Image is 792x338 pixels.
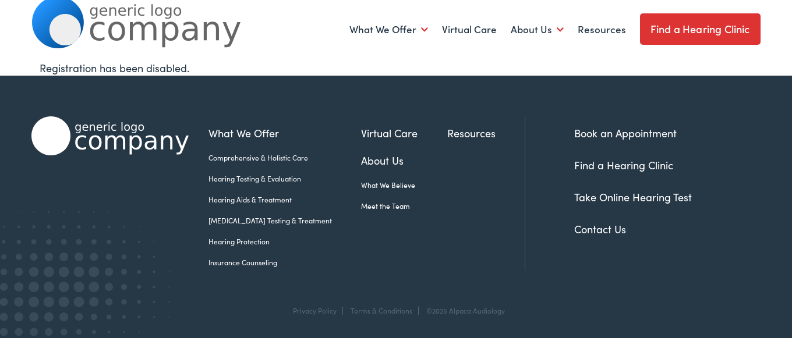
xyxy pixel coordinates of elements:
a: Terms & Conditions [351,305,412,315]
a: Find a Hearing Clinic [574,158,673,172]
a: Hearing Testing & Evaluation [208,173,361,184]
a: Hearing Aids & Treatment [208,194,361,205]
a: Hearing Protection [208,236,361,247]
a: What We Offer [208,125,361,141]
a: [MEDICAL_DATA] Testing & Treatment [208,215,361,226]
a: Virtual Care [442,8,497,51]
a: Resources [578,8,626,51]
a: Insurance Counseling [208,257,361,268]
div: ©2025 Alpaca Audiology [420,307,505,315]
a: What We Believe [361,180,447,190]
a: Virtual Care [361,125,447,141]
a: Book an Appointment [574,126,677,140]
a: Resources [447,125,525,141]
a: Find a Hearing Clinic [640,13,761,45]
img: Alpaca Audiology [31,116,189,155]
a: Privacy Policy [293,305,337,315]
a: Contact Us [574,222,626,236]
a: Comprehensive & Holistic Care [208,152,361,163]
a: What We Offer [349,8,428,51]
a: About Us [511,8,564,51]
a: Take Online Hearing Test [574,190,692,204]
a: About Us [361,152,447,168]
a: Meet the Team [361,201,447,211]
div: Registration has been disabled. [40,60,752,76]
